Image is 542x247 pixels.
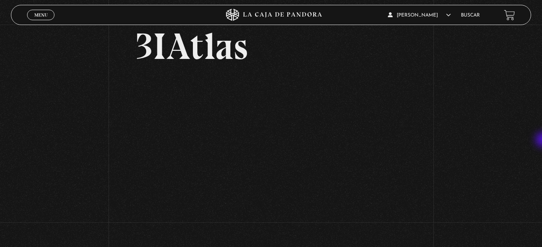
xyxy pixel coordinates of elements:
[136,28,406,65] h2: 3IAtlas
[34,13,48,17] span: Menu
[388,13,451,18] span: [PERSON_NAME]
[461,13,480,18] a: Buscar
[504,10,515,21] a: View your shopping cart
[136,77,406,229] iframe: Dailymotion video player – 3IATLAS
[31,19,50,25] span: Cerrar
